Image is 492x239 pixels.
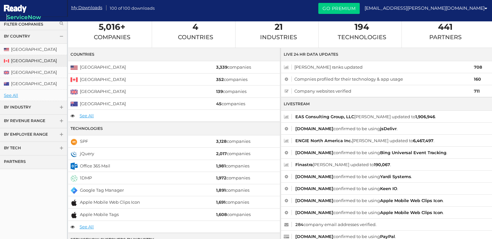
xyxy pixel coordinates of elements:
img: united-states.png [71,64,78,71]
a: 5,016+Companies [94,23,130,41]
a: jQuery [80,151,94,156]
a: 1,891companies [216,188,249,193]
a: [GEOGRAPHIC_DATA] [80,77,126,82]
a: [DOMAIN_NAME] [295,186,333,191]
div: Countries [68,48,280,61]
img: united-kingdom.png [4,70,9,75]
a: 1,981companies [216,163,249,168]
img: ServiceNow Ready [4,4,27,14]
a: See All [80,224,94,229]
a: Yardi Systems [380,174,411,179]
strong: 708 [474,64,482,70]
a: 1,608companies [216,212,251,217]
img: canada.png [4,58,9,63]
strong: 1,891 [216,188,226,193]
a: Office 365 Mail [80,163,110,168]
img: united-kingdom.png [71,88,78,96]
span: 441 [429,23,461,30]
a: Apple Mobile Tags [80,212,119,217]
span: Compnies profiled for their technology & app usage [284,75,473,83]
a: My Downloads [71,5,102,11]
a: 3,128companies [216,139,250,144]
a: 1,972companies [216,175,250,180]
img: canada.png [71,76,78,83]
a: Finastra [295,162,313,167]
a: 3,339companies [216,64,251,70]
span: Company websites verified [284,87,473,95]
a: Apple Mobile Web Clips Icon [80,199,140,205]
strong: 139 [216,89,223,94]
a: 4Countries [178,23,213,41]
a: EAS Consulting Group, LLC [295,114,354,119]
div: Technologies [68,122,280,135]
a: 1,691companies [216,199,249,205]
a: 1DMP [80,175,92,180]
strong: 1,981 [216,163,226,168]
strong: 1,608 [216,212,227,217]
span: ServiceNow [6,14,41,20]
img: 1dmp.png [71,175,78,182]
span: [PERSON_NAME] ranks updated [284,63,473,71]
a: Google Tag Manager [80,188,124,193]
img: google-tag-manager.png [71,187,78,194]
a: 190,067 [374,162,390,167]
a: [DOMAIN_NAME] [295,198,333,203]
strong: 2,017 [216,151,227,156]
a: Bing Universal Event Tracking [380,150,446,155]
a: [GEOGRAPHIC_DATA] [80,89,126,94]
a: PayPal [380,234,395,239]
a: jsDelivr [380,126,397,131]
a: 45companies [216,101,245,106]
a: 194Technologies [338,23,386,41]
img: apple-mobile-web-clips-icon.png [71,199,78,206]
img: united-states.png [4,47,9,52]
a: SPF [80,139,88,144]
a: [GEOGRAPHIC_DATA] [80,64,126,70]
strong: 45 [216,101,222,106]
strong: 1,972 [216,175,226,180]
a: [DOMAIN_NAME] [295,210,333,215]
span: 194 [338,23,386,30]
a: Go Premium [318,3,360,14]
a: 1,906,946 [415,114,435,119]
span: 21 [260,23,297,30]
a: 21Industries [260,23,297,41]
span: 100 of 100 downloads [110,4,155,11]
strong: 160 [474,76,481,82]
a: [DOMAIN_NAME] [295,150,333,155]
strong: 3,339 [216,64,227,70]
a: 2,017companies [216,151,250,156]
img: spf.png [71,138,78,145]
span: 5,016+ [94,23,130,30]
strong: 284 [295,222,303,227]
a: Filter Companies [4,21,63,27]
a: See All [80,113,94,118]
strong: 711 [474,88,480,94]
a: [DOMAIN_NAME] [295,234,333,239]
a: Apple Mobile Web Clips Icon [380,210,443,215]
a: ENGIE North America Inc. [295,138,352,143]
a: Apple Mobile Web Clips Icon [380,198,443,203]
a: 6,467,497 [413,138,433,143]
img: australia.png [71,100,78,108]
a: [GEOGRAPHIC_DATA] [80,101,126,106]
img: jquery.png [71,151,78,158]
a: [DOMAIN_NAME] [295,174,333,179]
a: 441Partners [429,23,461,41]
a: Keen IO [380,186,397,191]
img: office-365-mail.png [71,163,78,170]
strong: 1,691 [216,199,225,205]
img: apple-mobile-tags.png [71,211,78,219]
a: 352companies [216,77,247,82]
strong: 352 [216,77,224,82]
span: 4 [178,23,213,30]
strong: 3,128 [216,139,227,144]
a: [EMAIL_ADDRESS][PERSON_NAME][DOMAIN_NAME] [365,3,487,13]
img: australia.png [4,81,9,86]
a: [DOMAIN_NAME] [295,126,333,131]
a: 139companies [216,89,246,94]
